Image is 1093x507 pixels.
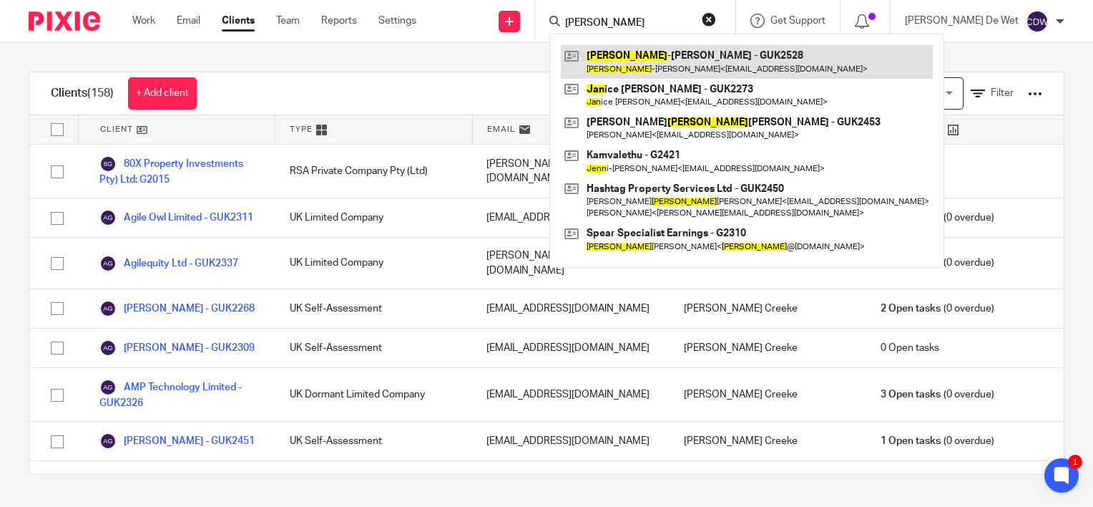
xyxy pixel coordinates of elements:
span: Filter [991,88,1014,98]
div: 1 [1068,455,1082,469]
a: Email [177,14,200,28]
div: [PERSON_NAME] Creeke [670,329,867,367]
h1: Clients [51,86,114,101]
div: [EMAIL_ADDRESS][DOMAIN_NAME] [472,368,670,421]
div: UK Self-Assessment [275,289,473,328]
a: Clients [222,14,255,28]
a: Agile Owl Limited - GUK2311 [99,209,253,226]
span: 2 Open tasks [881,301,941,316]
img: Pixie [29,11,100,31]
div: [PERSON_NAME] Creeke [670,368,867,421]
span: Type [290,123,313,135]
div: UK Self-Assessment [275,422,473,460]
a: Reports [321,14,357,28]
img: svg%3E [99,379,117,396]
span: 0 Open tasks [881,341,939,355]
img: svg%3E [99,209,117,226]
img: svg%3E [99,433,117,450]
img: svg%3E [99,155,117,173]
img: svg%3E [99,339,117,357]
span: Get Support [770,16,825,26]
a: [PERSON_NAME] - GUK2451 [99,433,255,450]
div: RSA Private Company Pty (Ltd) [275,145,473,198]
span: (0 overdue) [881,434,994,448]
input: Select all [44,116,71,143]
div: [EMAIL_ADDRESS][DOMAIN_NAME] [472,198,670,237]
a: Work [132,14,155,28]
div: UK Limited Company [275,198,473,237]
div: [EMAIL_ADDRESS][DOMAIN_NAME] [472,289,670,328]
div: UK Limited Company [275,238,473,289]
span: 3 Open tasks [881,387,941,402]
span: (158) [87,87,114,99]
div: UK Dormant Limited Company [275,368,473,421]
a: [PERSON_NAME] - GUK2268 [99,300,255,317]
div: [EMAIL_ADDRESS][DOMAIN_NAME] [472,329,670,367]
span: 1 Open tasks [881,434,941,448]
span: Client [100,123,133,135]
div: [PERSON_NAME][EMAIL_ADDRESS][DOMAIN_NAME] [472,238,670,289]
img: svg%3E [99,300,117,317]
a: Agilequity Ltd - GUK2337 [99,255,238,272]
div: [PERSON_NAME] Creeke [670,422,867,460]
a: Team [276,14,300,28]
a: Settings [378,14,416,28]
a: + Add client [128,77,197,110]
span: (0 overdue) [881,387,994,402]
a: [PERSON_NAME] - GUK2309 [99,339,255,357]
a: 80X Property Investments Pty) Ltd: G2015 [99,155,261,187]
div: [PERSON_NAME][EMAIL_ADDRESS][DOMAIN_NAME] [472,145,670,198]
img: svg%3E [1026,10,1049,33]
span: Email [487,123,516,135]
a: AMP Technology Limited - GUK2326 [99,379,261,410]
button: Clear [702,12,716,26]
input: Search [564,17,692,30]
p: [PERSON_NAME] De Wet [905,14,1019,28]
span: (0 overdue) [881,301,994,316]
img: svg%3E [99,255,117,272]
div: UK Self-Assessment [275,329,473,367]
div: [PERSON_NAME] Creeke [670,289,867,328]
div: [EMAIL_ADDRESS][DOMAIN_NAME] [472,422,670,460]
